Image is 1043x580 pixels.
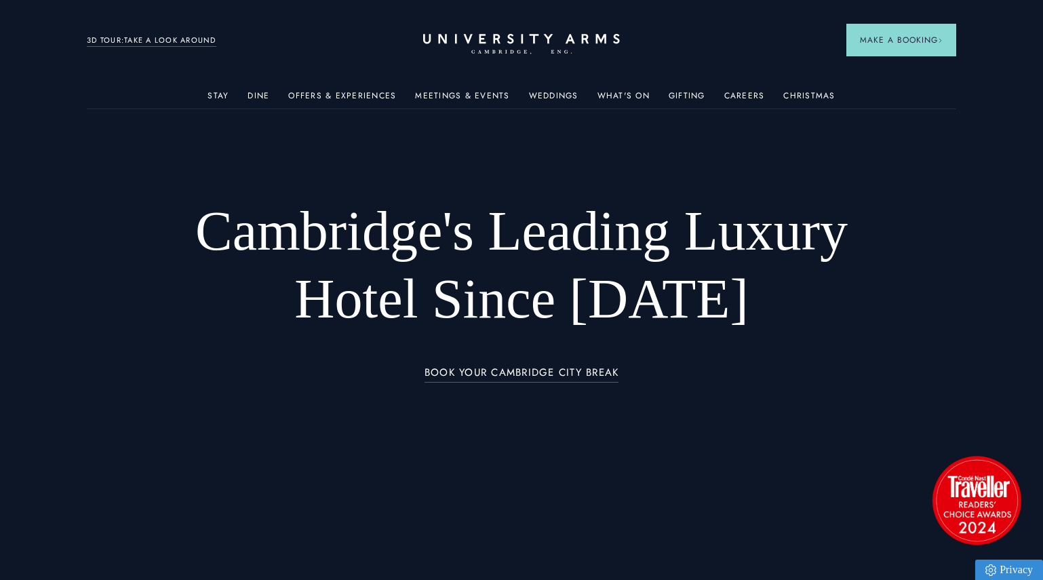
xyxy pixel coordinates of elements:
[846,24,956,56] button: Make a BookingArrow icon
[288,91,396,109] a: Offers & Experiences
[860,34,943,46] span: Make a Booking
[724,91,765,109] a: Careers
[415,91,509,109] a: Meetings & Events
[87,35,216,47] a: 3D TOUR:TAKE A LOOK AROUND
[975,560,1043,580] a: Privacy
[985,564,996,576] img: Privacy
[669,91,705,109] a: Gifting
[423,34,620,55] a: Home
[174,197,869,333] h1: Cambridge's Leading Luxury Hotel Since [DATE]
[425,367,619,383] a: BOOK YOUR CAMBRIDGE CITY BREAK
[529,91,578,109] a: Weddings
[597,91,650,109] a: What's On
[208,91,229,109] a: Stay
[248,91,269,109] a: Dine
[938,38,943,43] img: Arrow icon
[783,91,835,109] a: Christmas
[926,449,1027,551] img: image-2524eff8f0c5d55edbf694693304c4387916dea5-1501x1501-png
